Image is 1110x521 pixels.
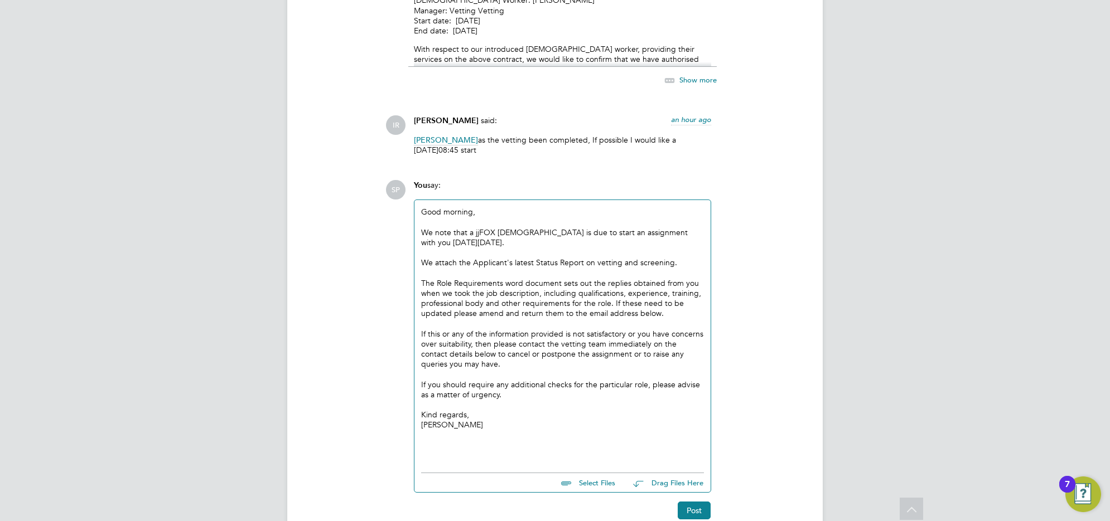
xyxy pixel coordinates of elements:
div: We note that a jjFOX [DEMOGRAPHIC_DATA] is due to start an assignment with you [DATE][DATE]. [421,227,704,247]
span: [PERSON_NAME] [414,135,478,145]
div: If this or any of the information provided is not satisfactory or you have concerns over suitabil... [421,329,704,369]
div: If you should require any additional checks for the particular role, please advise as a matter of... [421,379,704,400]
div: We attach the Applicant's latest Status Report on vetting and screening. [421,257,704,267]
span: said: [481,115,497,125]
span: IR [386,115,406,135]
div: Kind regards, [421,410,704,420]
span: Show more [679,75,717,85]
div: say: [414,180,711,199]
span: SP [386,180,406,199]
span: [PERSON_NAME] [414,116,479,125]
button: Open Resource Center, 7 new notifications [1065,476,1101,512]
div: The Role Requirements word document sets out the replies obtained from you when we took the job d... [421,278,704,319]
p: With respect to our introduced [DEMOGRAPHIC_DATA] worker, providing their services on the above c... [414,44,711,75]
div: [PERSON_NAME] [421,420,704,430]
span: an hour ago [671,115,711,124]
div: 7 [1065,484,1070,499]
div: Good morning, [421,207,704,217]
button: Drag Files Here [624,471,704,495]
button: Post [678,501,711,519]
span: You [414,181,427,190]
p: as the vetting been completed, If possible I would like a [DATE]08:45 start [414,135,711,155]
